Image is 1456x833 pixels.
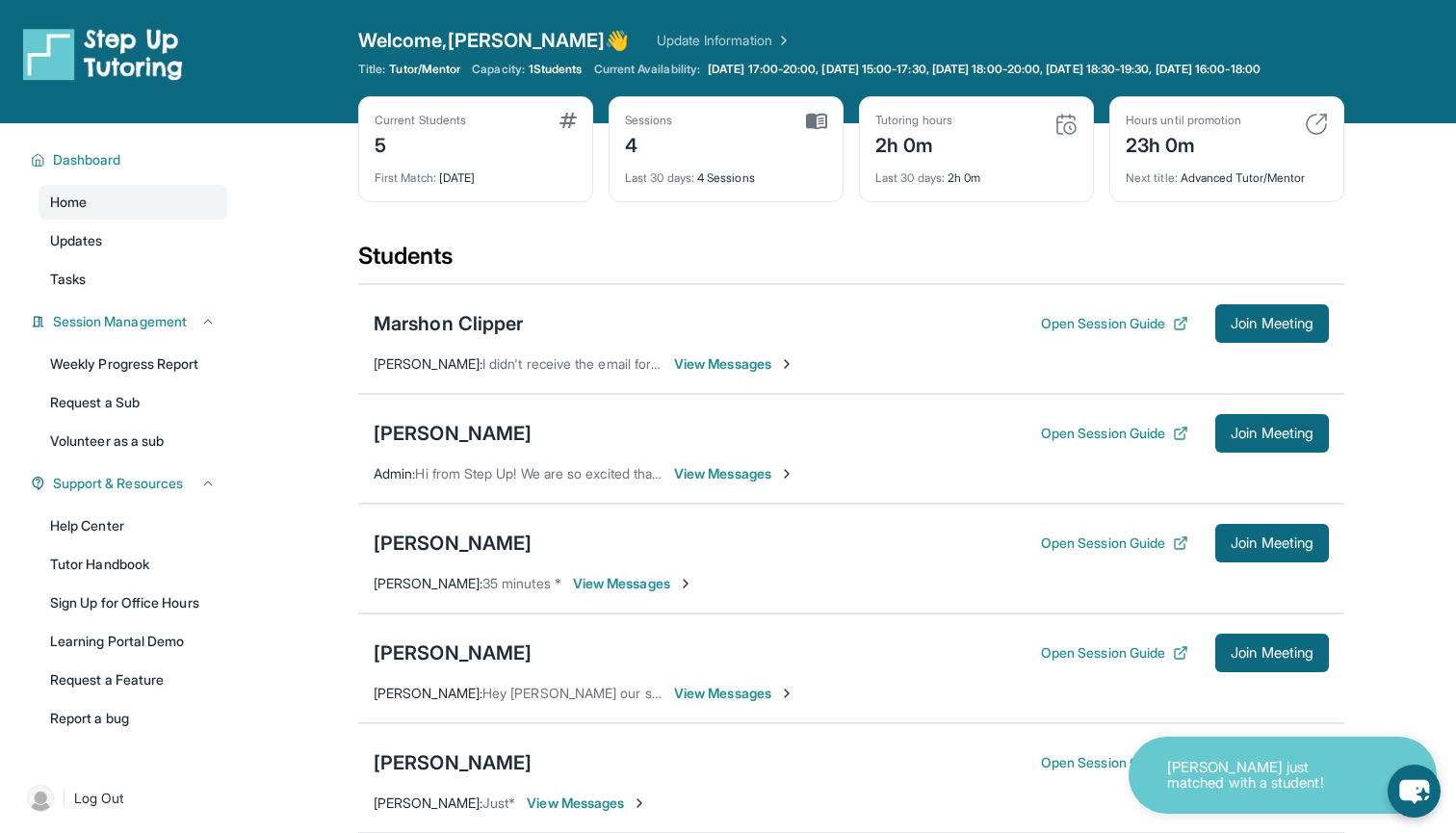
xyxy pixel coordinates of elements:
button: chat-button [1388,765,1441,818]
img: logo [23,27,183,81]
span: Log Out [74,789,124,808]
button: Open Session Guide [1041,314,1188,333]
a: Request a Feature [39,663,227,697]
span: Tutor/Mentor [389,62,460,77]
p: [PERSON_NAME] just matched with a student! [1167,760,1360,792]
span: Capacity: [472,62,525,77]
span: Welcome, [PERSON_NAME] 👋 [358,27,630,54]
span: View Messages [573,574,693,593]
span: Hi from Step Up! We are so excited that you are matched with one another. We hope that you have a... [415,465,1236,482]
button: Support & Resources [45,474,216,493]
div: [PERSON_NAME] [374,420,532,447]
a: Update Information [657,31,792,50]
div: Advanced Tutor/Mentor [1126,159,1328,186]
img: Chevron-Right [632,795,647,811]
a: Weekly Progress Report [39,347,227,381]
a: Sign Up for Office Hours [39,586,227,620]
div: Hours until promotion [1126,113,1241,128]
img: card [806,113,827,130]
span: Hey [PERSON_NAME] our session will be starting now:) [482,685,820,701]
img: Chevron-Right [678,576,693,591]
div: 4 [625,128,673,159]
a: Learning Portal Demo [39,624,227,659]
span: Join Meeting [1231,537,1313,549]
a: [DATE] 17:00-20:00, [DATE] 15:00-17:30, [DATE] 18:00-20:00, [DATE] 18:30-19:30, [DATE] 16:00-18:00 [704,62,1264,77]
span: Admin : [374,465,415,482]
button: Join Meeting [1215,524,1329,562]
img: Chevron-Right [779,686,794,701]
span: View Messages [674,354,794,374]
div: Sessions [625,113,673,128]
img: card [1054,113,1078,136]
a: Home [39,185,227,220]
span: [PERSON_NAME] : [374,685,482,701]
div: [PERSON_NAME] [374,530,532,557]
a: Updates [39,223,227,258]
span: Last 30 days : [875,170,945,185]
span: Updates [50,231,103,250]
img: user-img [27,785,54,812]
span: [PERSON_NAME] : [374,794,482,811]
button: Open Session Guide [1041,424,1188,443]
span: Just* [482,794,515,811]
a: Request a Sub [39,385,227,420]
img: card [1305,113,1328,136]
div: [PERSON_NAME] [374,639,532,666]
span: Join Meeting [1231,318,1313,329]
button: Open Session Guide [1041,753,1188,772]
span: Last 30 days : [625,170,694,185]
button: Join Meeting [1215,414,1329,453]
span: | [62,787,66,810]
div: Current Students [375,113,466,128]
span: 35 minutes * [482,575,561,591]
span: Title: [358,62,385,77]
div: 4 Sessions [625,159,827,186]
div: Students [358,241,1344,283]
div: 23h 0m [1126,128,1241,159]
button: Join Meeting [1215,634,1329,672]
img: card [559,113,577,128]
div: [DATE] [375,159,577,186]
span: Join Meeting [1231,428,1313,439]
span: I didn't receive the email for the current log in [482,355,759,372]
button: Join Meeting [1215,304,1329,343]
button: Open Session Guide [1041,534,1188,553]
span: First Match : [375,170,436,185]
a: Volunteer as a sub [39,424,227,458]
a: Tasks [39,262,227,297]
img: Chevron-Right [779,466,794,482]
span: Current Availability: [594,62,700,77]
span: View Messages [674,464,794,483]
div: Marshon Clipper [374,310,524,337]
span: Tasks [50,270,86,289]
span: [PERSON_NAME] : [374,355,482,372]
span: Home [50,193,87,212]
span: View Messages [674,684,794,703]
span: 1 Students [529,62,583,77]
div: [PERSON_NAME] [374,749,532,776]
span: Join Meeting [1231,647,1313,659]
span: Dashboard [53,150,121,169]
span: Session Management [53,312,187,331]
img: Chevron Right [772,31,792,50]
span: View Messages [527,794,647,813]
a: Report a bug [39,701,227,736]
div: 2h 0m [875,128,952,159]
button: Dashboard [45,150,216,169]
span: Next title : [1126,170,1178,185]
a: Help Center [39,508,227,543]
span: Support & Resources [53,474,183,493]
span: [PERSON_NAME] : [374,575,482,591]
div: 2h 0m [875,159,1078,186]
button: Open Session Guide [1041,643,1188,663]
div: 5 [375,128,466,159]
img: Chevron-Right [779,356,794,372]
a: Tutor Handbook [39,547,227,582]
button: Session Management [45,312,216,331]
div: Tutoring hours [875,113,952,128]
a: |Log Out [19,777,227,820]
span: [DATE] 17:00-20:00, [DATE] 15:00-17:30, [DATE] 18:00-20:00, [DATE] 18:30-19:30, [DATE] 16:00-18:00 [708,62,1261,77]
